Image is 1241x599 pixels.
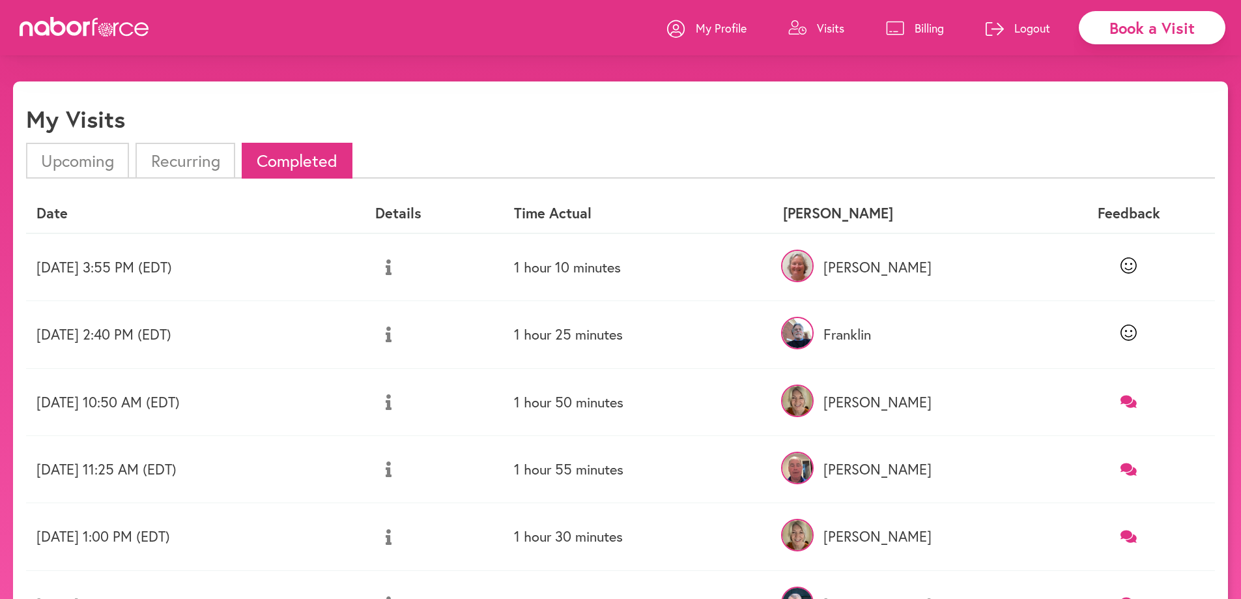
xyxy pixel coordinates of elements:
[26,368,365,435] td: [DATE] 10:50 AM (EDT)
[365,194,504,233] th: Details
[1014,20,1050,36] p: Logout
[26,503,365,570] td: [DATE] 1:00 PM (EDT)
[1079,11,1225,44] div: Book a Visit
[242,143,352,179] li: Completed
[788,8,844,48] a: Visits
[781,385,814,417] img: exIzzLgTR67iDZHr0bv2
[783,461,1033,478] p: [PERSON_NAME]
[696,20,747,36] p: My Profile
[26,301,365,368] td: [DATE] 2:40 PM (EDT)
[26,105,125,133] h1: My Visits
[773,194,1043,233] th: [PERSON_NAME]
[783,326,1033,343] p: Franklin
[504,233,773,301] td: 1 hour 10 minutes
[1043,194,1215,233] th: Feedback
[817,20,844,36] p: Visits
[886,8,944,48] a: Billing
[781,250,814,282] img: Uv4h3K5QEuohQpJFrirQ
[504,435,773,503] td: 1 hour 55 minutes
[781,317,814,349] img: MlzyD4R0TzC1unYcrYgQ
[783,528,1033,545] p: [PERSON_NAME]
[781,519,814,551] img: exIzzLgTR67iDZHr0bv2
[667,8,747,48] a: My Profile
[915,20,944,36] p: Billing
[783,394,1033,411] p: [PERSON_NAME]
[26,435,365,503] td: [DATE] 11:25 AM (EDT)
[26,143,129,179] li: Upcoming
[26,233,365,301] td: [DATE] 3:55 PM (EDT)
[504,194,773,233] th: Time Actual
[986,8,1050,48] a: Logout
[781,452,814,484] img: yyJRZaHXQqGgP7mr1I4j
[504,503,773,570] td: 1 hour 30 minutes
[504,368,773,435] td: 1 hour 50 minutes
[136,143,235,179] li: Recurring
[26,194,365,233] th: Date
[504,301,773,368] td: 1 hour 25 minutes
[783,259,1033,276] p: [PERSON_NAME]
